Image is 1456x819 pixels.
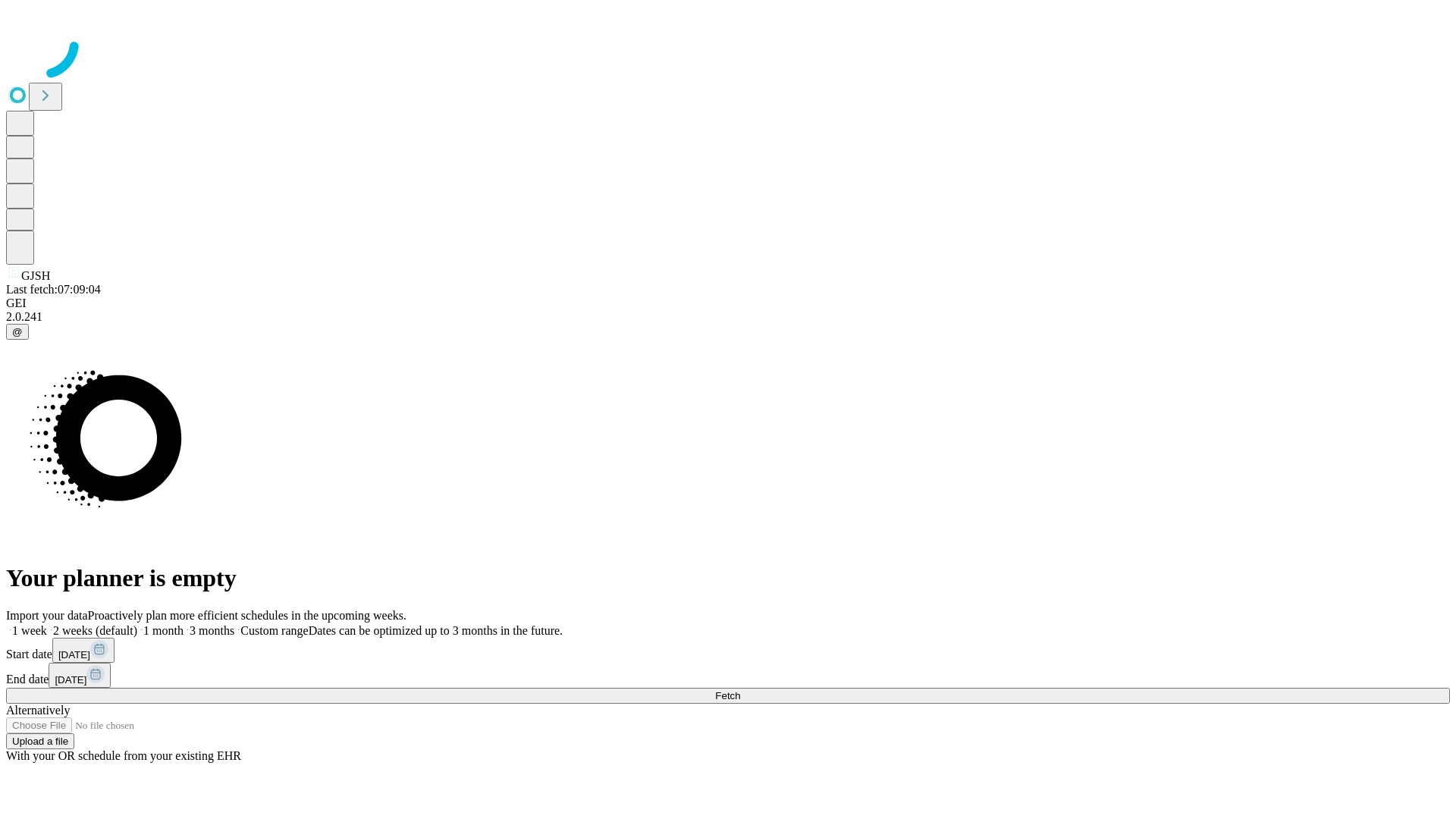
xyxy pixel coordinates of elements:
[12,326,23,337] span: @
[6,324,29,340] button: @
[6,663,1450,688] div: End date
[6,564,1450,592] h1: Your planner is empty
[6,283,101,296] span: Last fetch: 07:09:04
[6,297,1450,310] div: GEI
[240,624,308,637] span: Custom range
[6,638,1450,663] div: Start date
[55,674,86,686] span: [DATE]
[49,663,111,688] button: [DATE]
[715,690,740,701] span: Fetch
[88,609,406,622] span: Proactively plan more efficient schedules in the upcoming weeks.
[6,733,74,749] button: Upload a file
[6,310,1450,324] div: 2.0.241
[143,624,184,637] span: 1 month
[6,609,88,622] span: Import your data
[309,624,563,637] span: Dates can be optimized up to 3 months in the future.
[6,749,241,762] span: With your OR schedule from your existing EHR
[12,624,47,637] span: 1 week
[6,704,70,717] span: Alternatively
[52,638,115,663] button: [DATE]
[6,688,1450,704] button: Fetch
[58,649,90,661] span: [DATE]
[53,624,137,637] span: 2 weeks (default)
[190,624,234,637] span: 3 months
[21,269,50,282] span: GJSH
